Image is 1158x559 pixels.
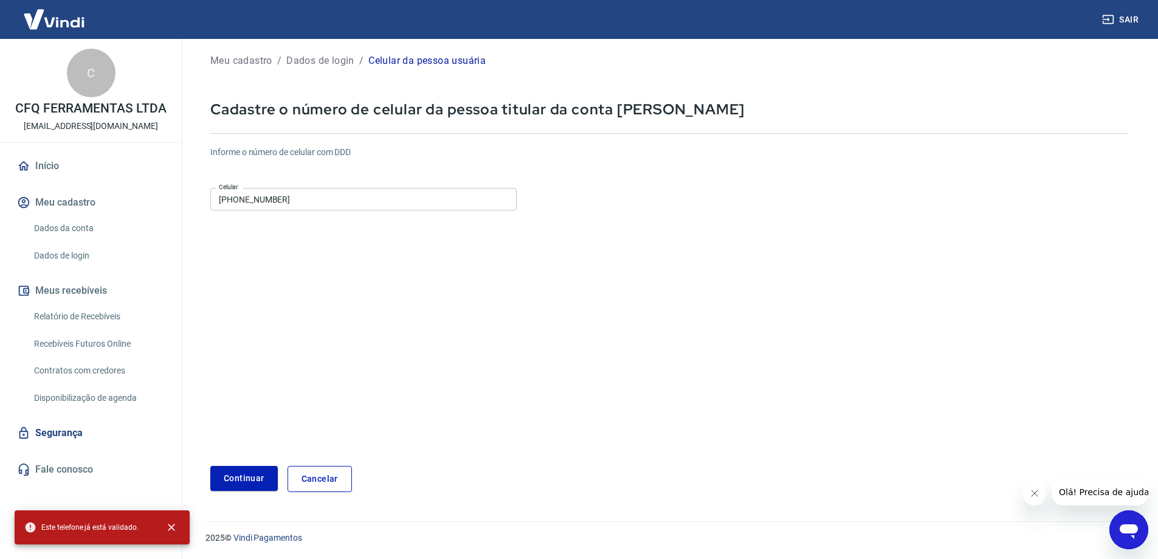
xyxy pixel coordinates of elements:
p: Cadastre o número de celular da pessoa titular da conta [PERSON_NAME] [210,100,1129,119]
button: Meu cadastro [15,189,167,216]
p: Dados de login [286,54,354,68]
p: CFQ FERRAMENTAS LTDA [15,102,166,115]
a: Segurança [15,420,167,446]
h6: Informe o número de celular com DDD [210,146,1129,159]
label: Celular [219,182,238,192]
button: close [158,514,185,541]
img: Vindi [15,1,94,38]
p: 2025 © [205,532,1129,544]
a: Fale conosco [15,456,167,483]
a: Recebíveis Futuros Online [29,332,167,356]
button: Meus recebíveis [15,277,167,304]
a: Relatório de Recebíveis [29,304,167,329]
p: [EMAIL_ADDRESS][DOMAIN_NAME] [24,120,158,133]
a: Cancelar [288,466,352,492]
p: / [359,54,364,68]
iframe: Fechar mensagem [1022,481,1047,505]
a: Dados da conta [29,216,167,241]
p: / [277,54,281,68]
div: C [67,49,115,97]
a: Vindi Pagamentos [233,533,302,543]
a: Disponibilização de agenda [29,386,167,411]
span: Este telefone já está validado. [24,521,139,533]
button: Sair [1100,9,1143,31]
a: Dados de login [29,243,167,268]
span: Olá! Precisa de ajuda? [7,9,102,18]
a: Início [15,153,167,179]
iframe: Mensagem da empresa [1052,479,1148,505]
iframe: Botão para abrir a janela de mensagens [1109,510,1148,549]
p: Celular da pessoa usuária [368,54,486,68]
button: Continuar [210,466,278,491]
a: Contratos com credores [29,358,167,383]
p: Meu cadastro [210,54,272,68]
